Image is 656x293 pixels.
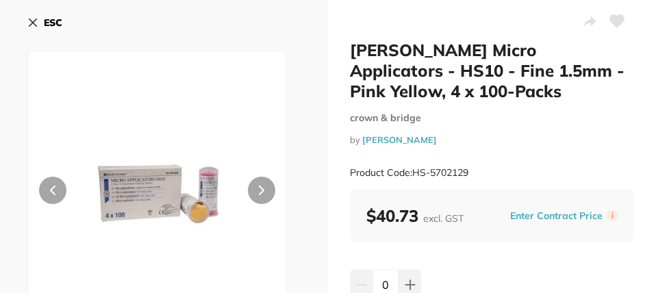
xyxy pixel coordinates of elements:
[350,167,468,179] small: Product Code: HS-5702129
[423,212,464,225] span: excl. GST
[44,16,62,29] b: ESC
[350,40,634,101] h2: [PERSON_NAME] Micro Applicators - HS10 - Fine 1.5mm - Pink Yellow, 4 x 100-Packs
[607,210,618,221] label: i
[366,205,464,226] b: $40.73
[362,134,437,145] a: [PERSON_NAME]
[506,209,607,222] button: Enter Contract Price
[350,112,634,124] small: crown & bridge
[27,11,62,34] button: ESC
[350,135,634,145] small: by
